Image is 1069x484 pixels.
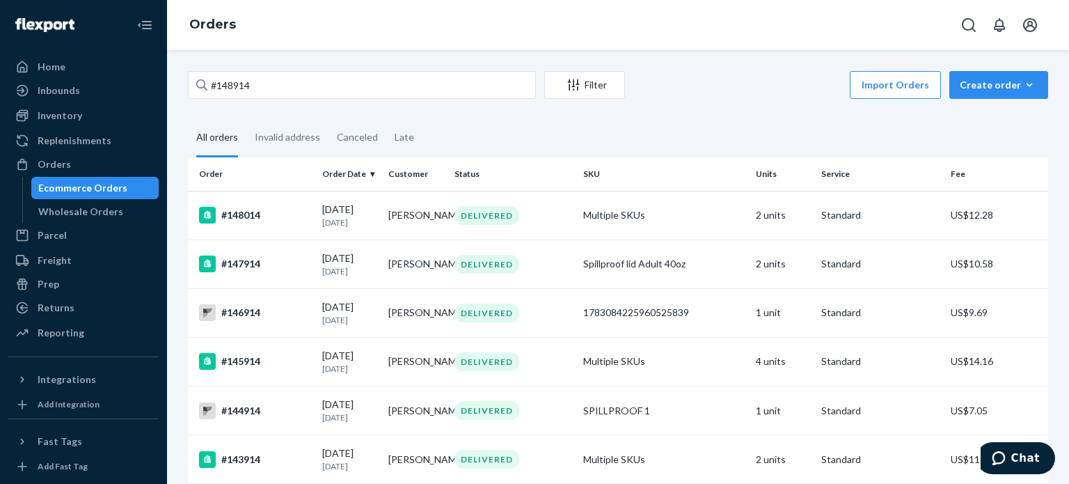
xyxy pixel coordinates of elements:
th: Units [750,157,816,191]
button: Open account menu [1016,11,1044,39]
p: [DATE] [322,412,377,423]
div: Late [395,119,414,155]
a: Reporting [8,322,159,344]
button: Fast Tags [8,430,159,453]
div: DELIVERED [454,304,519,322]
button: Filter [544,71,625,99]
div: Returns [38,301,74,315]
div: Fast Tags [38,435,82,448]
td: [PERSON_NAME] [383,191,449,240]
td: US$9.69 [945,288,1048,337]
button: Integrations [8,368,159,391]
p: [DATE] [322,265,377,277]
td: US$10.58 [945,240,1048,288]
div: Add Fast Tag [38,460,88,472]
td: [PERSON_NAME] [383,387,449,435]
td: [PERSON_NAME] [383,288,449,337]
div: #147914 [199,256,311,272]
a: Orders [8,153,159,175]
a: Inventory [8,104,159,127]
button: Create order [949,71,1048,99]
div: Parcel [38,228,67,242]
div: Spillproof lid Adult 40oz [583,257,744,271]
div: Inventory [38,109,82,123]
div: All orders [196,119,238,157]
td: Multiple SKUs [578,191,750,240]
p: Standard [821,404,939,418]
div: 1783084225960525839 [583,306,744,320]
div: [DATE] [322,349,377,375]
p: Standard [821,306,939,320]
td: Multiple SKUs [578,337,750,386]
div: Integrations [38,373,96,387]
th: Order Date [317,157,383,191]
a: Orders [189,17,236,32]
button: Close Navigation [131,11,159,39]
td: US$11.43 [945,435,1048,484]
p: [DATE] [322,460,377,472]
div: #145914 [199,353,311,370]
div: Filter [545,78,624,92]
td: 2 units [750,435,816,484]
div: #143914 [199,451,311,468]
p: Standard [821,354,939,368]
p: [DATE] [322,314,377,326]
a: Inbounds [8,79,159,102]
div: [DATE] [322,446,377,472]
div: Canceled [337,119,378,155]
button: Open Search Box [955,11,983,39]
div: DELIVERED [454,352,519,371]
ol: breadcrumbs [178,5,247,45]
div: Customer [388,168,443,180]
button: Import Orders [850,71,941,99]
div: #146914 [199,304,311,321]
td: 2 units [750,240,816,288]
div: [DATE] [322,203,377,228]
iframe: Opens a widget where you can chat to one of our agents [981,442,1055,477]
p: [DATE] [322,363,377,375]
p: Standard [821,257,939,271]
td: 1 unit [750,288,816,337]
td: US$7.05 [945,387,1048,435]
th: Fee [945,157,1048,191]
div: Wholesale Orders [38,205,123,219]
div: Freight [38,253,72,267]
a: Add Integration [8,396,159,413]
div: #144914 [199,403,311,419]
div: Ecommerce Orders [38,181,127,195]
th: Status [449,157,578,191]
div: Orders [38,157,71,171]
a: Home [8,56,159,78]
div: Home [38,60,65,74]
a: Replenishments [8,130,159,152]
button: Open notifications [985,11,1013,39]
p: Standard [821,453,939,467]
td: 4 units [750,337,816,386]
a: Returns [8,297,159,319]
div: DELIVERED [454,401,519,420]
a: Parcel [8,224,159,247]
div: Replenishments [38,134,111,148]
th: Service [816,157,944,191]
td: US$14.16 [945,337,1048,386]
div: Reporting [38,326,84,340]
img: Flexport logo [15,18,74,32]
a: Add Fast Tag [8,458,159,475]
a: Prep [8,273,159,295]
div: DELIVERED [454,206,519,225]
a: Ecommerce Orders [31,177,159,199]
p: Standard [821,208,939,222]
td: [PERSON_NAME] [383,240,449,288]
div: Inbounds [38,84,80,97]
div: [DATE] [322,398,377,423]
td: US$12.28 [945,191,1048,240]
div: [DATE] [322,300,377,326]
td: 2 units [750,191,816,240]
th: Order [188,157,317,191]
input: Search orders [188,71,536,99]
div: [DATE] [322,251,377,277]
div: #148014 [199,207,311,224]
a: Freight [8,249,159,272]
div: DELIVERED [454,255,519,274]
